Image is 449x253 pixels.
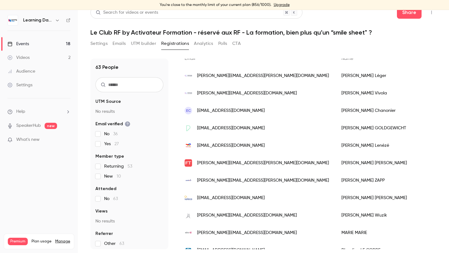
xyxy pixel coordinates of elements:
span: 10 [117,174,121,179]
span: Other [104,241,124,247]
p: No results [95,108,163,115]
span: 53 [128,164,132,169]
span: No [104,196,118,202]
button: Polls [218,39,227,49]
div: Audience [7,68,35,74]
span: Views [95,208,108,214]
span: Email [185,56,195,61]
a: Manage [55,239,70,244]
span: What's new [16,136,40,143]
h6: Learning Days [23,17,52,23]
div: [PERSON_NAME] Léger [335,67,434,84]
div: Settings [7,82,32,88]
span: [PERSON_NAME][EMAIL_ADDRESS][DOMAIN_NAME] [197,230,297,236]
span: EC [186,108,191,113]
div: [PERSON_NAME] Chanonier [335,102,434,119]
div: Search for videos or events [96,9,158,16]
span: Name [341,56,353,61]
span: 63 [119,241,124,246]
button: Share [397,6,422,19]
a: SpeakerHub [16,122,41,129]
img: groupevaleco.com [185,194,192,202]
div: [PERSON_NAME] ZAPP [335,172,434,189]
div: MARIE MARIE [335,224,434,241]
p: No results [95,218,163,224]
button: Registrations [161,39,189,49]
h1: Le Club RF by Activateur Formation - réservé aux RF - La formation, bien plus qu’un “smile sheet" ? [90,29,437,36]
div: [PERSON_NAME] Wuzik [335,207,434,224]
span: Referrer [95,231,113,237]
img: printemps.com [185,124,192,132]
span: [PERSON_NAME][EMAIL_ADDRESS][PERSON_NAME][DOMAIN_NAME] [197,160,329,166]
img: maincare.fr [185,75,192,76]
img: developinvest.com [185,212,192,219]
button: Settings [90,39,108,49]
span: Help [16,108,25,115]
span: 63 [113,197,118,201]
span: [PERSON_NAME][EMAIL_ADDRESS][PERSON_NAME][DOMAIN_NAME] [197,73,329,79]
img: francetravail.fr [185,159,192,167]
span: 27 [114,142,119,146]
section: facet-groups [95,98,163,247]
span: Attended [95,186,116,192]
img: Learning Days [8,15,18,25]
span: Email verified [95,121,130,127]
span: Plan usage [31,239,51,244]
button: UTM builder [131,39,156,49]
button: CTA [232,39,241,49]
h1: 63 People [95,64,118,71]
span: [EMAIL_ADDRESS][DOMAIN_NAME] [197,195,265,201]
span: Returning [104,163,132,169]
button: Analytics [194,39,213,49]
span: Member type [95,153,124,160]
span: new [45,123,57,129]
iframe: Noticeable Trigger [63,137,70,143]
li: help-dropdown-opener [7,108,70,115]
button: Emails [113,39,126,49]
img: totalenergies.com [185,142,192,149]
span: [PERSON_NAME][EMAIL_ADDRESS][DOMAIN_NAME] [197,212,297,219]
a: Upgrade [274,2,290,7]
span: [EMAIL_ADDRESS][DOMAIN_NAME] [197,125,265,131]
span: UTM Source [95,98,121,105]
div: [PERSON_NAME] GOLDGEWICHT [335,119,434,137]
div: [PERSON_NAME] Lenézé [335,137,434,154]
div: [PERSON_NAME] [PERSON_NAME] [335,154,434,172]
div: Events [7,41,29,47]
img: elior.fr [185,229,192,236]
span: Premium [8,238,28,245]
span: [PERSON_NAME][EMAIL_ADDRESS][PERSON_NAME][DOMAIN_NAME] [197,177,329,184]
span: Yes [104,141,119,147]
img: maincare.fr [185,92,192,94]
img: sodexo.com [185,177,192,184]
span: [EMAIL_ADDRESS][DOMAIN_NAME] [197,107,265,114]
span: No [104,131,118,137]
span: [PERSON_NAME][EMAIL_ADDRESS][DOMAIN_NAME] [197,90,297,97]
div: [PERSON_NAME] Vivola [335,84,434,102]
span: New [104,173,121,179]
span: 36 [113,132,118,136]
span: [EMAIL_ADDRESS][DOMAIN_NAME] [197,142,265,149]
div: [PERSON_NAME] [PERSON_NAME] [335,189,434,207]
div: Videos [7,55,30,61]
